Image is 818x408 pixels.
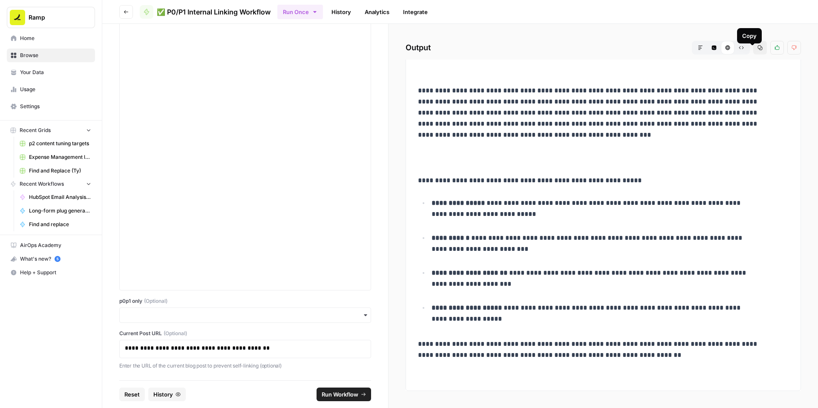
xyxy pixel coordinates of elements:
[317,388,371,401] button: Run Workflow
[20,34,91,42] span: Home
[277,5,323,19] button: Run Once
[164,330,187,337] span: (Optional)
[29,207,91,215] span: Long-form plug generator – Content tuning version
[157,7,271,17] span: ✅ P0/P1 Internal Linking Workflow
[16,218,95,231] a: Find and replace
[124,390,140,399] span: Reset
[16,150,95,164] a: Expense Management long-form plug generator --> Publish to Sanity
[20,52,91,59] span: Browse
[7,100,95,113] a: Settings
[7,49,95,62] a: Browse
[29,167,91,175] span: Find and Replace (Ty)
[29,13,80,22] span: Ramp
[7,66,95,79] a: Your Data
[140,5,271,19] a: ✅ P0/P1 Internal Linking Workflow
[398,5,433,19] a: Integrate
[56,257,58,261] text: 5
[20,103,91,110] span: Settings
[119,362,371,370] p: Enter the URL of the current blog post to prevent self-linking (optional)
[20,126,51,134] span: Recent Grids
[29,221,91,228] span: Find and replace
[7,238,95,252] a: AirOps Academy
[119,330,371,337] label: Current Post URL
[20,241,91,249] span: AirOps Academy
[7,124,95,137] button: Recent Grids
[406,41,801,55] h2: Output
[7,178,95,190] button: Recent Workflows
[742,32,757,40] div: Copy
[322,390,358,399] span: Run Workflow
[29,193,91,201] span: HubSpot Email Analysis Segment
[7,266,95,279] button: Help + Support
[16,137,95,150] a: p2 content tuning targets
[20,69,91,76] span: Your Data
[119,388,145,401] button: Reset
[7,253,95,265] div: What's new?
[326,5,356,19] a: History
[360,5,395,19] a: Analytics
[20,269,91,276] span: Help + Support
[7,83,95,96] a: Usage
[20,180,64,188] span: Recent Workflows
[119,297,371,305] label: p0p1 only
[148,388,186,401] button: History
[16,204,95,218] a: Long-form plug generator – Content tuning version
[7,32,95,45] a: Home
[16,164,95,178] a: Find and Replace (Ty)
[7,252,95,266] button: What's new? 5
[144,297,167,305] span: (Optional)
[20,86,91,93] span: Usage
[29,140,91,147] span: p2 content tuning targets
[7,7,95,28] button: Workspace: Ramp
[55,256,60,262] a: 5
[16,190,95,204] a: HubSpot Email Analysis Segment
[153,390,173,399] span: History
[10,10,25,25] img: Ramp Logo
[29,153,91,161] span: Expense Management long-form plug generator --> Publish to Sanity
